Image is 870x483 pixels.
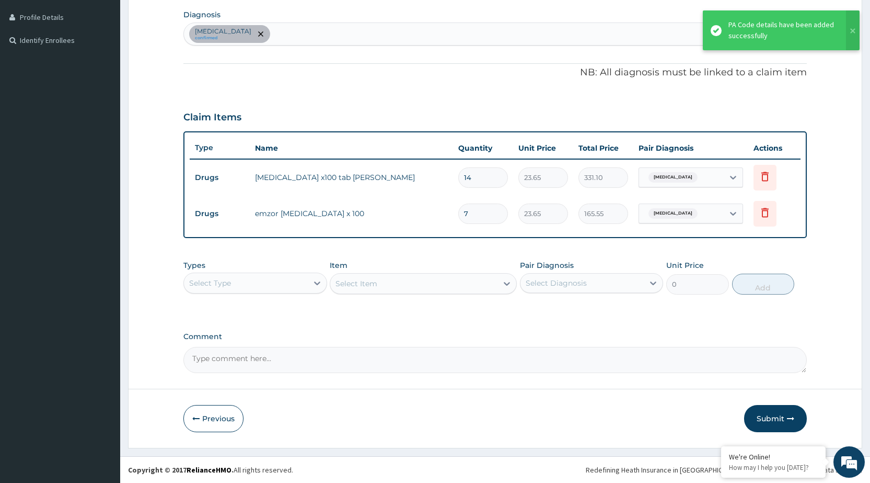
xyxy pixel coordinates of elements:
[729,452,818,462] div: We're Online!
[666,260,704,271] label: Unit Price
[190,138,250,158] th: Type
[183,261,205,270] label: Types
[183,332,807,341] label: Comment
[189,278,231,288] div: Select Type
[648,208,698,219] span: [MEDICAL_DATA]
[183,112,241,123] h3: Claim Items
[453,138,513,159] th: Quantity
[520,260,574,271] label: Pair Diagnosis
[513,138,573,159] th: Unit Price
[728,19,836,41] div: PA Code details have been added successfully
[526,278,587,288] div: Select Diagnosis
[633,138,748,159] th: Pair Diagnosis
[195,27,251,36] p: [MEDICAL_DATA]
[250,167,453,188] td: [MEDICAL_DATA] x100 tab [PERSON_NAME]
[586,465,862,475] div: Redefining Heath Insurance in [GEOGRAPHIC_DATA] using Telemedicine and Data Science!
[19,52,42,78] img: d_794563401_company_1708531726252_794563401
[190,168,250,187] td: Drugs
[183,405,243,432] button: Previous
[250,203,453,224] td: emzor [MEDICAL_DATA] x 100
[183,66,807,80] p: NB: All diagnosis must be linked to a claim item
[54,59,176,72] div: Chat with us now
[256,29,265,39] span: remove selection option
[195,36,251,41] small: confirmed
[190,204,250,223] td: Drugs
[732,274,794,295] button: Add
[573,138,633,159] th: Total Price
[187,465,231,475] a: RelianceHMO
[183,9,221,20] label: Diagnosis
[5,286,199,322] textarea: Type your message and hit 'Enter'
[744,405,807,432] button: Submit
[330,260,347,271] label: Item
[61,132,144,238] span: We're online!
[729,463,818,472] p: How may I help you today?
[250,138,453,159] th: Name
[128,465,234,475] strong: Copyright © 2017 .
[748,138,801,159] th: Actions
[171,5,196,30] div: Minimize live chat window
[648,172,698,183] span: [MEDICAL_DATA]
[120,456,870,483] footer: All rights reserved.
